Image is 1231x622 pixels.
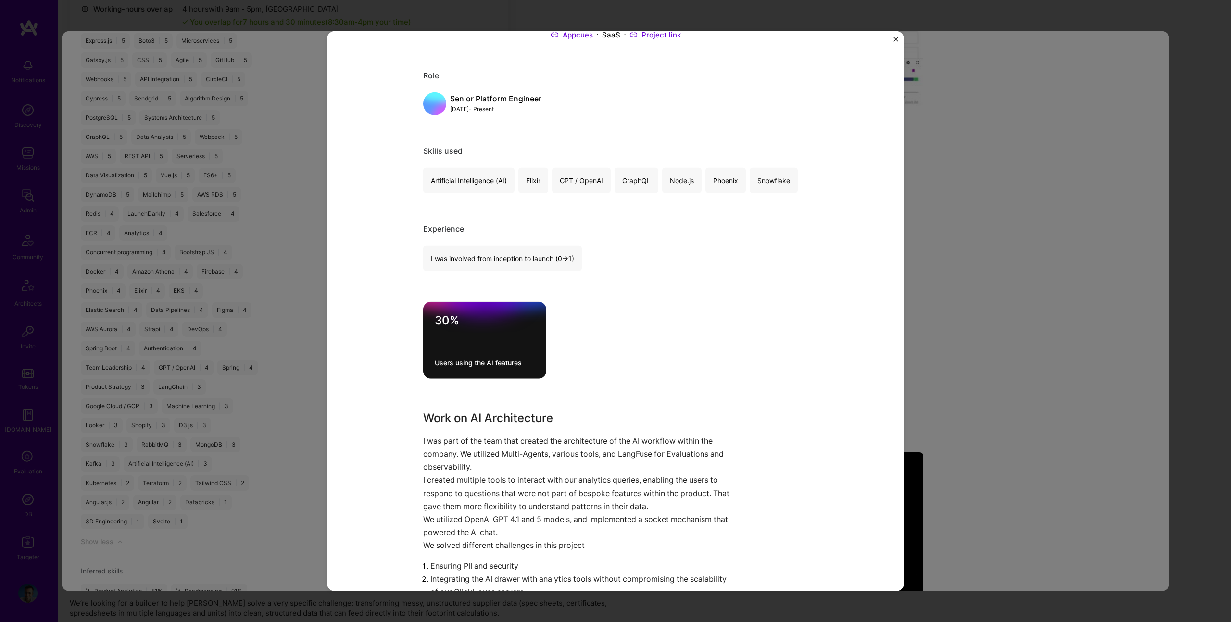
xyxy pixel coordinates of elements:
[430,559,736,572] p: Ensuring PII and security
[423,92,446,115] img: placeholder.5677c315.png
[423,246,582,271] div: I was involved from inception to launch (0 -> 1)
[435,313,535,328] div: 30%
[551,30,559,40] img: Link
[750,168,798,193] div: Snowflake
[551,30,593,40] a: Appcues
[423,513,736,539] p: We utilized OpenAI GPT 4.1 and 5 models, and implemented a socket mechanism that powered the AI c...
[615,168,658,193] div: GraphQL
[705,168,746,193] div: Phoenix
[552,168,611,193] div: GPT / OpenAI
[423,146,808,156] div: Skills used
[430,572,736,598] p: Integrating the AI drawer with analytics tools without compromising the scalability of our ClickH...
[423,410,736,427] h3: Work on AI Architecture
[435,358,535,367] div: Users using the AI features
[423,71,808,81] div: Role
[423,168,515,193] div: Artificial Intelligence (AI)
[629,30,638,40] img: Link
[597,30,598,40] img: Dot
[450,94,541,104] div: Senior Platform Engineer
[518,168,548,193] div: Elixir
[423,224,808,234] div: Experience
[624,30,626,40] img: Dot
[450,104,541,114] div: [DATE] - Present
[629,30,681,40] a: Project link
[423,435,736,474] p: I was part of the team that created the architecture of the AI workflow within the company. We ut...
[893,37,898,47] button: Close
[662,168,702,193] div: Node.js
[423,473,736,513] p: I created multiple tools to interact with our analytics queries, enabling the users to respond to...
[602,30,620,40] div: SaaS
[423,539,736,552] p: We solved different challenges in this project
